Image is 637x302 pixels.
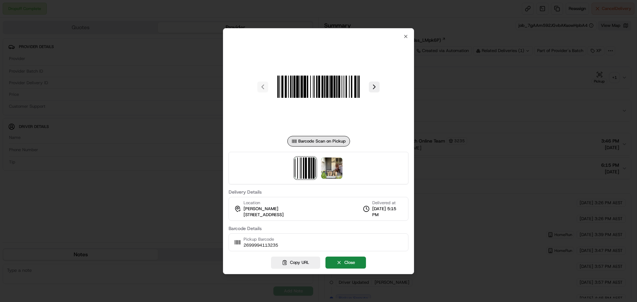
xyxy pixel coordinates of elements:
[271,39,366,135] img: barcode_scan_on_pickup image
[244,236,278,242] span: Pickup Barcode
[244,200,260,206] span: Location
[287,136,350,147] div: Barcode Scan on Pickup
[244,212,284,218] span: [STREET_ADDRESS]
[295,157,316,179] img: barcode_scan_on_pickup image
[271,257,320,269] button: Copy URL
[325,257,366,269] button: Close
[229,226,408,231] label: Barcode Details
[321,157,342,179] img: photo_proof_of_delivery image
[372,206,403,218] span: [DATE] 5:15 PM
[244,242,278,248] span: 2699994113235
[229,190,408,194] label: Delivery Details
[244,206,278,212] span: [PERSON_NAME]
[372,200,403,206] span: Delivered at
